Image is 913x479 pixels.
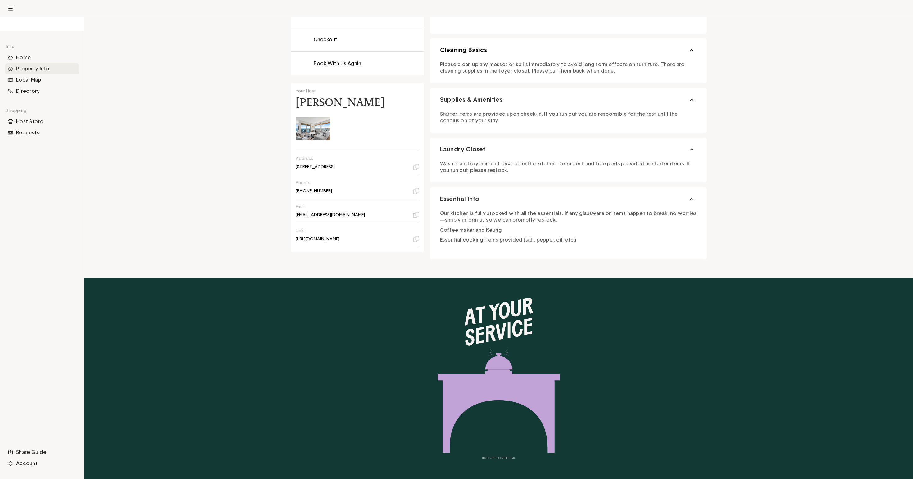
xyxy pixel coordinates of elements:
[440,145,486,154] span: Laundry Closet
[5,74,79,86] li: Navigation item
[5,86,79,97] div: Directory
[5,52,79,63] li: Navigation item
[5,74,79,86] div: Local Map
[296,164,335,170] p: [STREET_ADDRESS]
[296,111,330,146] img: Nathan Bauer's avatar
[5,447,79,458] li: Navigation item
[296,89,316,93] span: Your Host
[296,97,384,107] h4: [PERSON_NAME]
[296,236,339,242] p: [URL][DOMAIN_NAME]
[440,227,697,234] p: Coffee maker and Keurig
[5,458,79,469] div: Account
[296,204,415,210] p: Email
[296,212,365,218] p: [EMAIL_ADDRESS][DOMAIN_NAME]
[440,237,697,244] p: Essential cooking items provided (salt, pepper, oil, etc.)
[440,195,479,203] span: Essential Info
[430,38,707,62] button: Cleaning Basics
[5,63,79,74] li: Navigation item
[5,447,79,458] div: Share Guide
[296,180,415,186] p: Phone
[5,116,79,127] div: Host Store
[440,210,697,223] p: Our kitchen is fully stocked with all the essentials. If any glassware or items happen to break, ...
[440,46,487,54] span: Cleaning Basics
[296,188,332,194] p: [PHONE_NUMBER]
[430,187,707,211] button: Essential Info
[440,161,697,174] p: Washer and dryer in-unit located in the kitchen. Detergent and tide pods provided as starter item...
[5,52,79,63] div: Home
[430,138,707,161] button: Laundry Closet
[296,228,415,234] p: Link
[440,61,697,74] p: Please clean up any messes or spills immediately to avoid long term effects on furniture. There a...
[440,96,502,104] span: Supplies & Amenities
[438,297,560,453] img: Footer Image
[5,458,79,469] li: Navigation item
[5,86,79,97] li: Navigation item
[5,127,79,138] li: Navigation item
[237,456,760,460] p: © 2025 Frontdesk
[5,127,79,138] div: Requests
[296,156,415,162] p: Address
[430,88,707,112] button: Supplies & Amenities
[440,111,697,124] p: Starter items are provided upon check-in. If you run out you are responsible for the rest until t...
[5,116,79,127] li: Navigation item
[5,63,79,74] div: Property Info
